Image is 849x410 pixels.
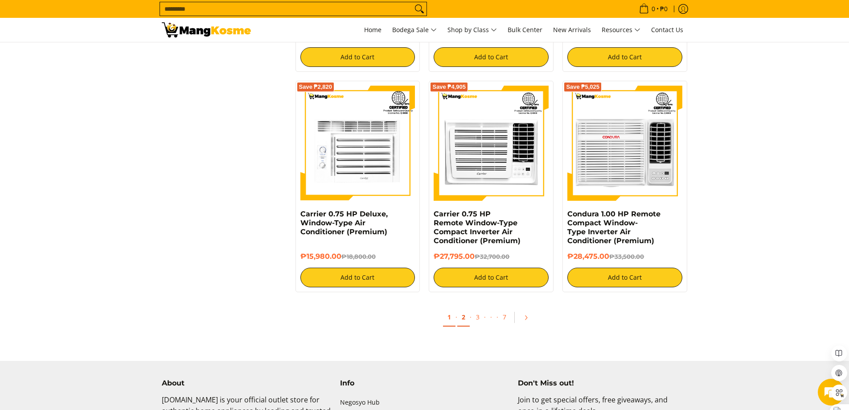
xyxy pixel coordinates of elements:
span: We're online! [52,112,123,203]
span: · [484,313,486,321]
img: Bodega Sale Aircon l Mang Kosme: Home Appliances Warehouse Sale [162,22,251,37]
button: Add to Cart [300,268,415,287]
a: Shop by Class [443,18,501,42]
a: Contact Us [647,18,688,42]
del: ₱18,800.00 [341,253,376,260]
button: Add to Cart [567,47,682,67]
a: Bodega Sale [388,18,441,42]
button: Add to Cart [567,268,682,287]
span: 0 [650,6,656,12]
h6: ₱28,475.00 [567,252,682,261]
span: · [486,308,496,326]
span: Contact Us [651,25,683,34]
img: Carrier 0.75 HP Remote Window-Type Compact Inverter Air Conditioner (Premium) [434,86,549,201]
del: ₱33,500.00 [609,253,644,260]
ul: Pagination [291,306,692,334]
a: 7 [498,308,511,326]
a: Condura 1.00 HP Remote Compact Window-Type Inverter Air Conditioner (Premium) [567,210,660,245]
a: Home [360,18,386,42]
a: 3 [472,308,484,326]
a: Carrier 0.75 HP Remote Window-Type Compact Inverter Air Conditioner (Premium) [434,210,521,245]
a: 1 [443,308,455,327]
h6: ₱27,795.00 [434,252,549,261]
a: Bulk Center [503,18,547,42]
span: · [470,313,472,321]
button: Add to Cart [434,268,549,287]
button: Search [412,2,427,16]
div: Minimize live chat window [146,4,168,26]
textarea: Type your message and hit 'Enter' [4,244,170,275]
button: Add to Cart [434,47,549,67]
span: Shop by Class [447,25,497,36]
a: 2 [457,308,470,327]
span: New Arrivals [553,25,591,34]
span: • [636,4,670,14]
span: Home [364,25,381,34]
img: Carrier 0.75 HP Deluxe, Window-Type Air Conditioner (Premium) [300,86,415,201]
span: Save ₱2,820 [299,84,332,90]
del: ₱32,700.00 [475,253,509,260]
h4: Info [340,379,509,388]
h4: Don't Miss out! [518,379,687,388]
img: Condura 1.00 HP Remote Compact Window-Type Inverter Air Conditioner (Premium) [567,86,682,201]
h6: ₱15,980.00 [300,252,415,261]
h4: About [162,379,331,388]
a: Resources [597,18,645,42]
span: · [455,313,457,321]
span: Save ₱4,905 [432,84,466,90]
span: ₱0 [659,6,669,12]
a: Carrier 0.75 HP Deluxe, Window-Type Air Conditioner (Premium) [300,210,388,236]
button: Add to Cart [300,47,415,67]
a: New Arrivals [549,18,595,42]
span: Bodega Sale [392,25,437,36]
span: Bulk Center [508,25,542,34]
span: · [496,313,498,321]
nav: Main Menu [260,18,688,42]
span: Save ₱5,025 [566,84,599,90]
div: Chat with us now [46,50,150,62]
span: Resources [602,25,640,36]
